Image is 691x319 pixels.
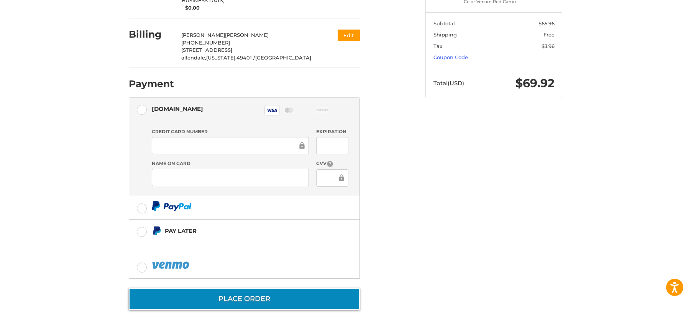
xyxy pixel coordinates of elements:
span: Tax [433,43,442,49]
div: Pay Later [165,225,312,237]
span: [GEOGRAPHIC_DATA] [255,55,311,61]
h2: Payment [129,78,174,90]
h2: Billing [129,28,174,40]
label: CVV [316,160,348,167]
label: Expiration [316,128,348,135]
a: Coupon Code [433,54,468,60]
label: Name on Card [152,160,309,167]
button: Place Order [129,288,360,310]
iframe: PayPal Message 1 [152,239,312,246]
span: Free [543,31,555,38]
span: [STREET_ADDRESS] [181,47,232,53]
span: [PHONE_NUMBER] [181,40,230,46]
span: $3.96 [542,43,555,49]
span: allendale, [181,55,206,61]
span: $0.00 [182,4,200,12]
span: [PERSON_NAME] [181,32,225,38]
iframe: Google Customer Reviews [628,298,691,319]
img: Pay Later icon [152,226,161,236]
span: Total (USD) [433,79,464,87]
span: Subtotal [433,20,455,26]
span: 49401 / [236,55,255,61]
span: [US_STATE], [206,55,236,61]
span: Shipping [433,31,457,38]
span: $69.92 [515,76,555,90]
button: Edit [338,30,360,41]
label: Credit Card Number [152,128,309,135]
span: [PERSON_NAME] [225,32,269,38]
div: [DOMAIN_NAME] [152,102,203,115]
span: $65.96 [538,20,555,26]
img: PayPal icon [152,201,192,211]
img: PayPal icon [152,260,191,270]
